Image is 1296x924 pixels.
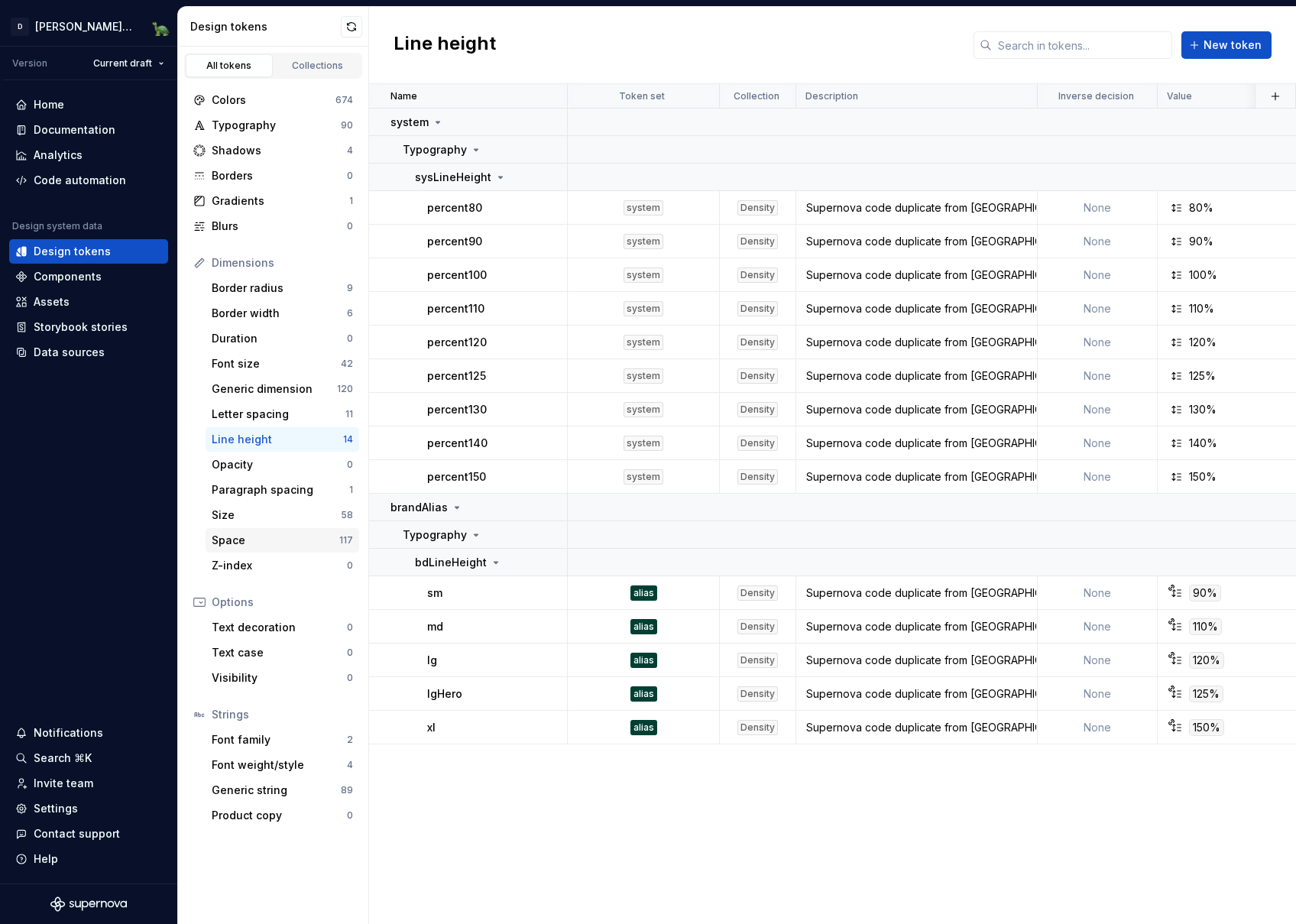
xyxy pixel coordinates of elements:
[9,721,168,745] button: Notifications
[34,173,126,188] div: Code automation
[34,244,111,259] div: Design tokens
[1038,644,1158,677] td: None
[624,469,663,485] div: system
[9,340,168,365] a: Data sources
[737,335,778,350] div: Density
[9,771,168,796] a: Invite team
[737,653,778,668] div: Density
[34,97,64,112] div: Home
[797,267,1036,283] div: Supernova code duplicate from [GEOGRAPHIC_DATA]
[187,88,359,112] a: Colors674
[12,57,47,70] div: Version
[206,615,359,640] a: Text decoration0
[797,720,1036,735] div: Supernova code duplicate from [GEOGRAPHIC_DATA]
[805,90,858,102] p: Description
[1189,234,1213,249] div: 90%
[206,640,359,665] a: Text case0
[415,170,491,185] p: sysLineHeight
[206,503,359,527] a: Size58
[341,119,353,131] div: 90
[427,436,488,451] p: percent140
[349,195,353,207] div: 1
[737,585,778,601] div: Density
[797,301,1036,316] div: Supernova code duplicate from [GEOGRAPHIC_DATA]
[624,402,663,417] div: system
[427,619,443,634] p: md
[212,331,347,346] div: Duration
[212,482,349,498] div: Paragraph spacing
[206,326,359,351] a: Duration0
[337,383,353,395] div: 120
[9,264,168,289] a: Components
[427,267,487,283] p: percent100
[624,267,663,283] div: system
[9,290,168,314] a: Assets
[394,31,496,59] h2: Line height
[427,720,436,735] p: xl
[349,484,353,496] div: 1
[1189,436,1217,451] div: 140%
[206,377,359,401] a: Generic dimension120
[212,533,339,548] div: Space
[206,803,359,828] a: Product copy0
[212,732,347,747] div: Font family
[1038,393,1158,426] td: None
[206,753,359,777] a: Font weight/style4
[347,647,353,659] div: 0
[93,57,152,70] span: Current draft
[212,457,347,472] div: Opacity
[206,778,359,802] a: Generic string89
[1167,90,1192,102] p: Value
[212,432,343,447] div: Line height
[212,595,353,610] div: Options
[737,234,778,249] div: Density
[34,294,70,310] div: Assets
[212,620,347,635] div: Text decoration
[1189,368,1216,384] div: 125%
[1181,31,1272,59] button: New token
[9,847,168,871] button: Help
[341,358,353,370] div: 42
[187,214,359,238] a: Blurs0
[206,553,359,578] a: Z-index0
[34,776,93,791] div: Invite team
[737,200,778,216] div: Density
[1189,402,1217,417] div: 130%
[1189,267,1217,283] div: 100%
[34,345,105,360] div: Data sources
[187,113,359,138] a: Typography90
[630,686,657,702] div: alias
[347,170,353,182] div: 0
[1038,225,1158,258] td: None
[206,452,359,477] a: Opacity0
[1189,335,1217,350] div: 120%
[212,707,353,722] div: Strings
[212,808,347,823] div: Product copy
[212,306,347,321] div: Border width
[9,796,168,821] a: Settings
[737,469,778,485] div: Density
[212,168,347,183] div: Borders
[797,469,1036,485] div: Supernova code duplicate from [GEOGRAPHIC_DATA]
[9,143,168,167] a: Analytics
[1189,686,1223,702] div: 125%
[34,148,83,163] div: Analytics
[1058,90,1134,102] p: Inverse decision
[1038,292,1158,326] td: None
[9,239,168,264] a: Design tokens
[3,10,174,43] button: D[PERSON_NAME]-design-systemDave Musson
[427,234,482,249] p: percent90
[212,558,347,573] div: Z-index
[151,18,170,36] img: Dave Musson
[212,645,347,660] div: Text case
[390,90,417,102] p: Name
[1189,618,1222,635] div: 110%
[797,402,1036,417] div: Supernova code duplicate from [GEOGRAPHIC_DATA]
[624,301,663,316] div: system
[737,368,778,384] div: Density
[737,402,778,417] div: Density
[1189,652,1224,669] div: 120%
[50,896,127,912] a: Supernova Logo
[1038,677,1158,711] td: None
[347,332,353,345] div: 0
